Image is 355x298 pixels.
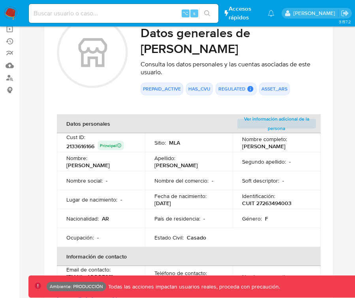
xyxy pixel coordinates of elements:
a: Salir [341,9,349,17]
span: s [193,9,195,17]
a: Notificaciones [268,10,274,17]
span: Accesos rápidos [229,5,260,21]
button: search-icon [199,8,215,19]
p: Ambiente: PRODUCCIÓN [50,285,103,288]
input: Buscar usuario o caso... [29,8,218,19]
span: ⌥ [182,9,188,17]
span: 3.157.2 [339,19,351,25]
p: joaquin.dolcemascolo@mercadolibre.com [293,9,338,17]
p: Todas las acciones impactan usuarios reales, proceda con precaución. [106,283,280,290]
